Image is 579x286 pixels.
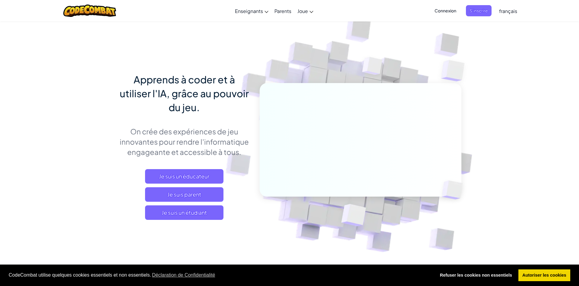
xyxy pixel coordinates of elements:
[120,73,249,113] span: Apprends à coder et à utiliser l'IA, grâce au pouvoir du jeu.
[151,271,216,280] a: learn more about cookies
[496,3,520,19] a: français
[518,269,571,281] a: allow cookies
[351,45,394,90] img: Overlap cubes
[499,8,517,14] span: français
[436,269,516,281] a: deny cookies
[63,5,116,17] img: CodeCombat logo
[466,5,492,16] button: S'inscrire
[432,168,477,212] img: Overlap cubes
[145,187,223,202] a: Je suis parent
[145,169,223,184] a: Je suis un éducateur
[429,45,481,96] img: Overlap cubes
[271,3,294,19] a: Parents
[9,271,431,280] span: CodeCombat utilise quelques cookies essentiels et non essentiels.
[431,5,460,16] button: Connexion
[145,205,223,220] button: Je suis un étudiant
[294,3,316,19] a: Joue
[118,126,251,157] p: On crée des expériences de jeu innovantes pour rendre l'informatique engageante et accessible à t...
[327,191,381,241] img: Overlap cubes
[235,8,263,14] span: Enseignants
[297,8,308,14] span: Joue
[232,3,271,19] a: Enseignants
